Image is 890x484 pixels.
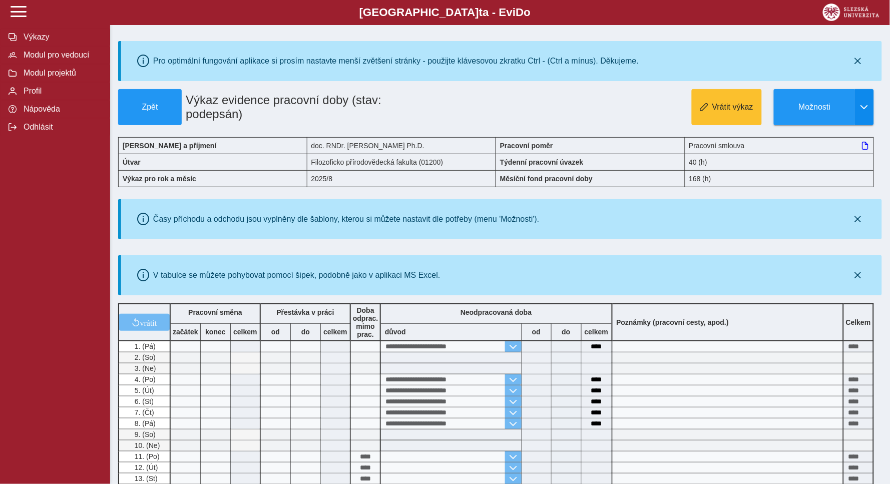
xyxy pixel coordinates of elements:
span: o [524,6,531,19]
span: Modul pro vedoucí [21,51,102,60]
b: Poznámky (pracovní cesty, apod.) [613,318,733,326]
div: V tabulce se můžete pohybovat pomocí šipek, podobně jako v aplikaci MS Excel. [153,271,440,280]
h1: Výkaz evidence pracovní doby (stav: podepsán) [182,89,436,125]
b: Celkem [846,318,871,326]
button: Zpět [118,89,182,125]
img: logo_web_su.png [823,4,879,21]
span: vrátit [140,318,157,326]
b: od [522,328,551,336]
button: vrátit [119,314,170,331]
b: začátek [171,328,200,336]
div: 2025/8 [307,170,497,187]
span: Nápověda [21,105,102,114]
div: Pracovní smlouva [685,137,874,154]
div: 168 (h) [685,170,874,187]
b: Pracovní poměr [500,142,553,150]
span: 6. (St) [133,397,154,405]
span: 5. (Út) [133,386,154,394]
div: Filozoficko přírodovědecká fakulta (01200) [307,154,497,170]
span: D [516,6,524,19]
span: 4. (Po) [133,375,156,383]
b: Měsíční fond pracovní doby [500,175,593,183]
b: do [552,328,581,336]
b: důvod [385,328,406,336]
span: 7. (Čt) [133,408,154,416]
span: 11. (Po) [133,452,160,460]
b: celkem [321,328,350,336]
span: 13. (St) [133,474,158,482]
b: Neodpracovaná doba [461,308,532,316]
span: 9. (So) [133,430,156,438]
div: doc. RNDr. [PERSON_NAME] Ph.D. [307,137,497,154]
span: 3. (Ne) [133,364,156,372]
b: od [261,328,290,336]
b: celkem [582,328,612,336]
span: 10. (Ne) [133,441,160,449]
div: Časy příchodu a odchodu jsou vyplněny dle šablony, kterou si můžete nastavit dle potřeby (menu 'M... [153,215,540,224]
b: celkem [231,328,260,336]
span: Modul projektů [21,69,102,78]
b: Výkaz pro rok a měsíc [123,175,196,183]
div: Pro optimální fungování aplikace si prosím nastavte menší zvětšení stránky - použijte klávesovou ... [153,57,639,66]
button: Vrátit výkaz [692,89,762,125]
span: Vrátit výkaz [712,103,753,112]
span: Profil [21,87,102,96]
b: [GEOGRAPHIC_DATA] a - Evi [30,6,860,19]
span: 12. (Út) [133,463,158,471]
span: Možnosti [782,103,847,112]
div: 40 (h) [685,154,874,170]
span: 2. (So) [133,353,156,361]
b: Přestávka v práci [276,308,334,316]
b: Týdenní pracovní úvazek [500,158,584,166]
b: [PERSON_NAME] a příjmení [123,142,216,150]
span: Zpět [123,103,177,112]
b: Útvar [123,158,141,166]
span: t [479,6,483,19]
span: 8. (Pá) [133,419,156,427]
button: Možnosti [774,89,855,125]
span: 1. (Pá) [133,342,156,350]
b: Pracovní směna [188,308,242,316]
b: konec [201,328,230,336]
span: Výkazy [21,33,102,42]
span: Odhlásit [21,123,102,132]
b: do [291,328,320,336]
b: Doba odprac. mimo prac. [353,306,378,338]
